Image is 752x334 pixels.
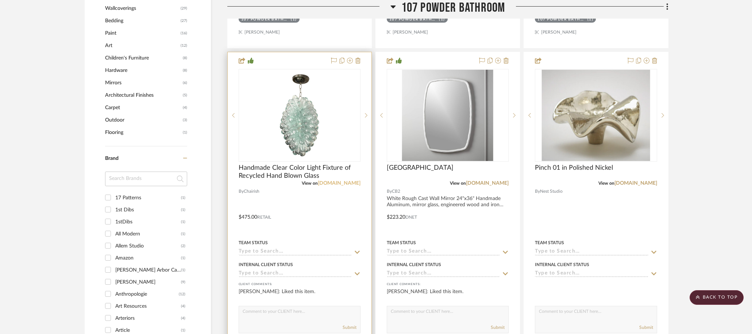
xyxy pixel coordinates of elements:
[115,312,181,324] div: Arteriors
[639,324,653,331] button: Submit
[387,239,416,246] div: Team Status
[105,172,187,186] input: Search Brands
[183,89,187,101] span: (5)
[115,228,181,240] div: All Modern
[181,300,185,312] div: (4)
[239,164,360,180] span: Handmade Clear Color Light Fixture of Recycled Hand Blown Glass
[181,15,187,27] span: (27)
[614,181,657,186] a: [DOMAIN_NAME]
[105,156,119,161] span: Brand
[183,52,187,64] span: (8)
[387,69,508,161] div: 0
[535,261,589,268] div: Internal Client Status
[181,40,187,51] span: (12)
[181,264,185,276] div: (1)
[254,70,345,161] img: Handmade Clear Color Light Fixture of Recycled Hand Blown Glass
[535,249,648,256] input: Type to Search…
[181,252,185,264] div: (1)
[181,276,185,288] div: (9)
[598,181,614,185] span: View on
[115,252,181,264] div: Amazon
[115,204,181,216] div: 1st Dibs
[183,102,187,114] span: (4)
[181,216,185,228] div: (1)
[387,249,500,256] input: Type to Search…
[181,312,185,324] div: (4)
[387,261,441,268] div: Internal Client Status
[239,288,360,303] div: [PERSON_NAME]: Liked this item.
[181,192,185,204] div: (1)
[542,70,651,161] img: Pinch 01 in Polished Nickel
[244,188,259,195] span: Chairish
[387,270,500,277] input: Type to Search…
[535,270,648,277] input: Type to Search…
[540,188,563,195] span: Nest Studio
[291,17,297,22] div: (1)
[690,290,744,305] scroll-to-top-button: BACK TO TOP
[105,89,181,101] span: Architectural Finishes
[466,181,509,186] a: [DOMAIN_NAME]
[387,288,509,303] div: [PERSON_NAME]: Liked this item.
[183,77,187,89] span: (6)
[105,114,181,126] span: Outdoor
[105,77,181,89] span: Mirrors
[183,127,187,138] span: (1)
[183,114,187,126] span: (3)
[389,17,437,22] div: 107 Powder Bathroom
[535,69,656,161] div: 0
[239,261,293,268] div: Internal Client Status
[302,181,318,185] span: View on
[181,228,185,240] div: (1)
[181,240,185,252] div: (2)
[387,188,392,195] span: By
[105,2,179,15] span: Wallcoverings
[105,15,179,27] span: Bedding
[105,39,179,52] span: Art
[239,249,352,256] input: Type to Search…
[105,126,181,139] span: Flooring
[115,288,179,300] div: Anthropologie
[183,65,187,76] span: (8)
[318,181,360,186] a: [DOMAIN_NAME]
[491,324,505,331] button: Submit
[179,288,185,300] div: (12)
[387,164,454,172] span: [GEOGRAPHIC_DATA]
[402,70,493,161] img: Suva
[535,188,540,195] span: By
[115,276,181,288] div: [PERSON_NAME]
[587,17,594,22] div: (1)
[392,188,400,195] span: CB2
[105,27,179,39] span: Paint
[115,192,181,204] div: 17 Patterns
[115,240,181,252] div: Allem Studio
[537,17,586,22] div: 107 Powder Bathroom
[115,216,181,228] div: 1stDibs
[535,239,564,246] div: Team Status
[105,101,181,114] span: Carpet
[239,239,268,246] div: Team Status
[115,300,181,312] div: Art Resources
[239,69,360,161] div: 0
[181,3,187,14] span: (29)
[241,17,289,22] div: 107 Powder Bathroom
[450,181,466,185] span: View on
[115,264,181,276] div: [PERSON_NAME] Arbor Carpets
[239,270,352,277] input: Type to Search…
[181,27,187,39] span: (16)
[239,188,244,195] span: By
[439,17,445,22] div: (1)
[181,204,185,216] div: (1)
[105,52,181,64] span: Children's Furniture
[105,64,181,77] span: Hardware
[535,164,613,172] span: Pinch 01 in Polished Nickel
[343,324,356,331] button: Submit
